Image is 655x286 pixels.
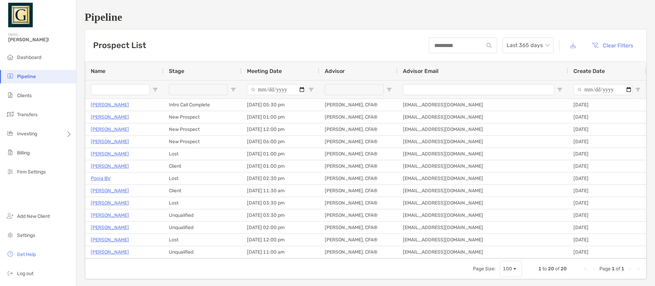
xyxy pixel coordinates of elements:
[91,211,129,220] a: [PERSON_NAME]
[17,150,30,156] span: Billing
[8,37,72,43] span: [PERSON_NAME]!
[242,234,319,246] div: [DATE] 12:00 pm
[91,68,105,74] span: Name
[319,185,397,197] div: [PERSON_NAME], CFA®
[403,68,438,74] span: Advisor Email
[163,246,242,258] div: Unqualified
[612,266,615,272] span: 1
[91,113,129,121] p: [PERSON_NAME]
[548,266,554,272] span: 20
[6,110,14,118] img: transfers icon
[242,209,319,221] div: [DATE] 03:30 pm
[586,38,638,53] button: Clear Filters
[91,236,129,244] a: [PERSON_NAME]
[591,266,597,272] div: Previous Page
[93,41,146,50] h3: Prospect List
[163,209,242,221] div: Unqualified
[17,213,50,219] span: Add New Client
[319,197,397,209] div: [PERSON_NAME], CFA®
[319,222,397,234] div: [PERSON_NAME], CFA®
[319,148,397,160] div: [PERSON_NAME], CFA®
[91,101,129,109] p: [PERSON_NAME]
[397,246,568,258] div: [EMAIL_ADDRESS][DOMAIN_NAME]
[6,250,14,258] img: get-help icon
[397,234,568,246] div: [EMAIL_ADDRESS][DOMAIN_NAME]
[599,266,611,272] span: Page
[6,91,14,99] img: clients icon
[163,172,242,184] div: Lost
[568,111,646,123] div: [DATE]
[568,185,646,197] div: [DATE]
[568,172,646,184] div: [DATE]
[573,84,632,95] input: Create Date Filter Input
[163,148,242,160] div: Lost
[17,112,38,118] span: Transfers
[91,137,129,146] a: [PERSON_NAME]
[319,172,397,184] div: [PERSON_NAME], CFA®
[8,3,33,27] img: Zoe Logo
[247,68,282,74] span: Meeting Date
[242,99,319,111] div: [DATE] 05:30 pm
[17,74,36,79] span: Pipeline
[91,125,129,134] a: [PERSON_NAME]
[85,11,647,24] h1: Pipeline
[568,123,646,135] div: [DATE]
[568,148,646,160] div: [DATE]
[568,234,646,246] div: [DATE]
[568,197,646,209] div: [DATE]
[242,148,319,160] div: [DATE] 01:00 pm
[568,222,646,234] div: [DATE]
[242,123,319,135] div: [DATE] 12:00 pm
[503,266,512,272] div: 100
[397,197,568,209] div: [EMAIL_ADDRESS][DOMAIN_NAME]
[627,266,632,272] div: Next Page
[319,111,397,123] div: [PERSON_NAME], CFA®
[555,266,559,272] span: of
[17,169,46,175] span: Firm Settings
[17,55,41,60] span: Dashboard
[91,248,129,256] a: [PERSON_NAME]
[325,68,345,74] span: Advisor
[319,160,397,172] div: [PERSON_NAME], CFA®
[91,84,150,95] input: Name Filter Input
[500,261,522,277] div: Page Size
[91,223,129,232] a: [PERSON_NAME]
[319,209,397,221] div: [PERSON_NAME], CFA®
[152,87,158,92] button: Open Filter Menu
[319,99,397,111] div: [PERSON_NAME], CFA®
[397,160,568,172] div: [EMAIL_ADDRESS][DOMAIN_NAME]
[242,222,319,234] div: [DATE] 02:00 pm
[163,222,242,234] div: Unqualified
[473,266,496,272] div: Page Size:
[163,123,242,135] div: New Prospect
[6,129,14,137] img: investing icon
[568,246,646,258] div: [DATE]
[91,186,129,195] a: [PERSON_NAME]
[397,185,568,197] div: [EMAIL_ADDRESS][DOMAIN_NAME]
[91,174,111,183] a: Pooja BV
[6,148,14,156] img: billing icon
[91,162,129,170] a: [PERSON_NAME]
[163,197,242,209] div: Lost
[247,84,306,95] input: Meeting Date Filter Input
[91,199,129,207] p: [PERSON_NAME]
[6,231,14,239] img: settings icon
[17,271,33,276] span: Log out
[397,99,568,111] div: [EMAIL_ADDRESS][DOMAIN_NAME]
[568,160,646,172] div: [DATE]
[163,111,242,123] div: New Prospect
[319,123,397,135] div: [PERSON_NAME], CFA®
[242,136,319,148] div: [DATE] 06:00 pm
[91,150,129,158] p: [PERSON_NAME]
[6,212,14,220] img: add_new_client icon
[568,209,646,221] div: [DATE]
[557,87,563,92] button: Open Filter Menu
[538,266,541,272] span: 1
